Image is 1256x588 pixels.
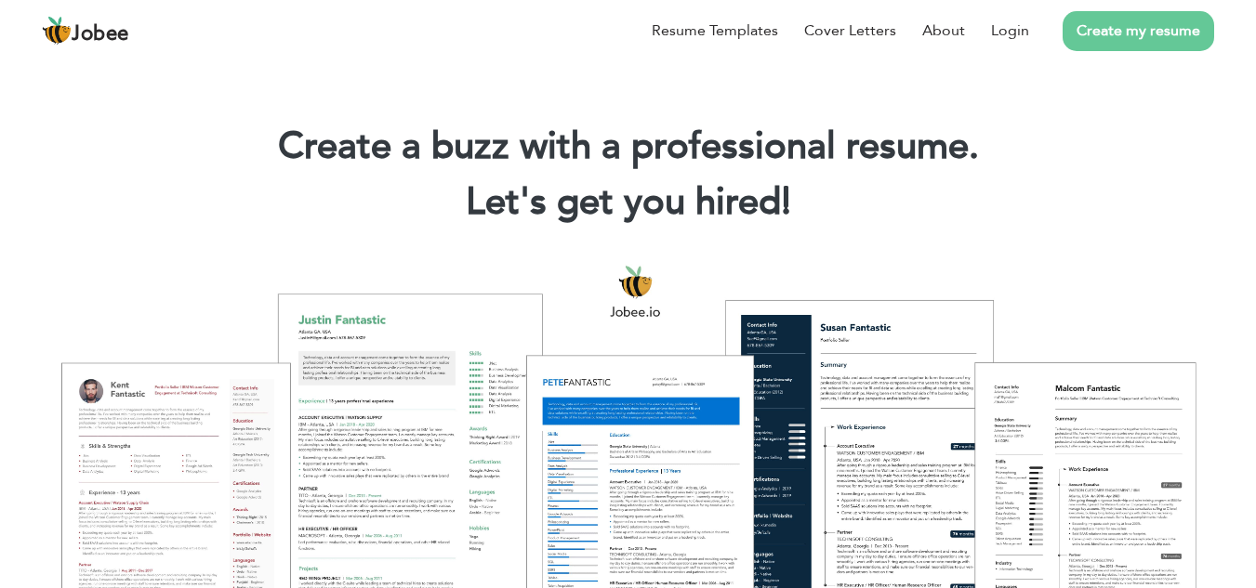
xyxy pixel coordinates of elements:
[28,178,1228,227] h2: Let's
[782,176,790,228] span: |
[42,16,129,46] a: Jobee
[922,20,965,42] a: About
[28,123,1228,171] h1: Create a buzz with a professional resume.
[804,20,896,42] a: Cover Letters
[42,16,72,46] img: jobee.io
[652,20,778,42] a: Resume Templates
[72,24,129,45] span: Jobee
[1063,11,1214,51] a: Create my resume
[991,20,1029,42] a: Login
[557,176,791,228] span: get you hired!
